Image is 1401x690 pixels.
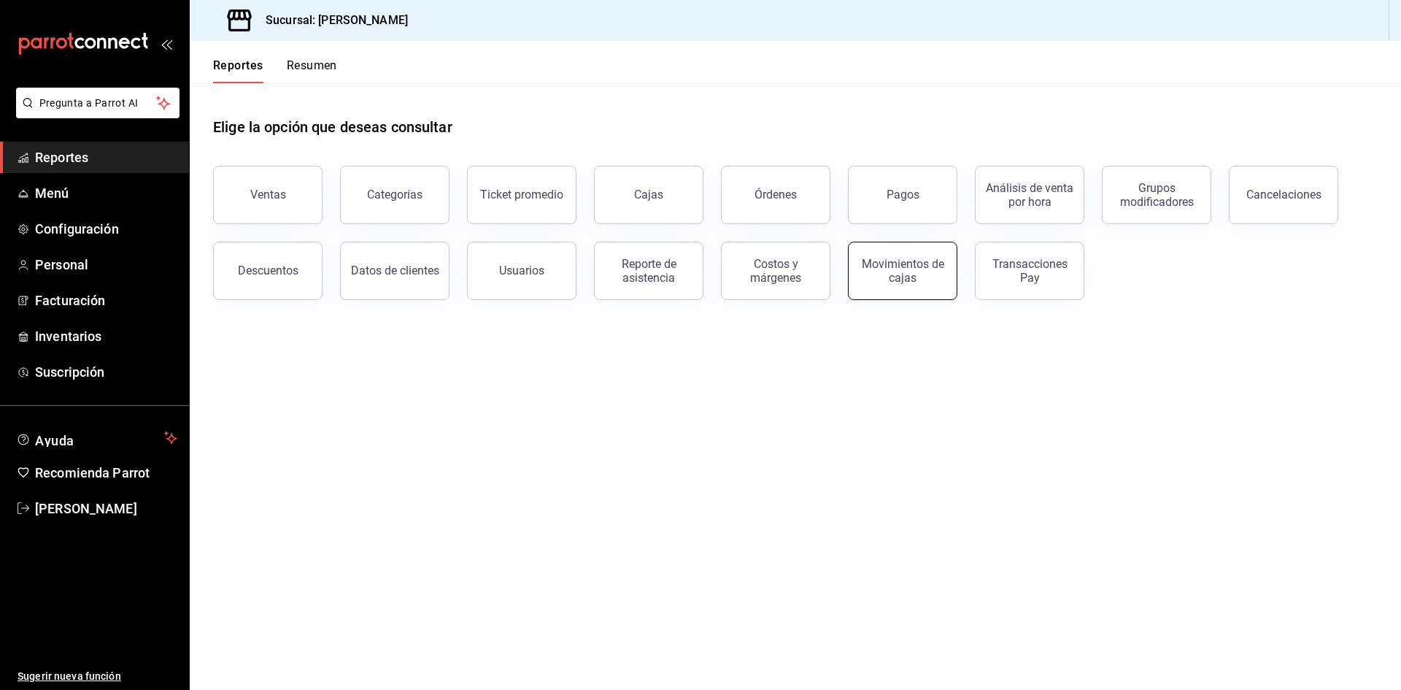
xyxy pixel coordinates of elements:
button: Categorías [340,166,449,224]
div: navigation tabs [213,58,337,83]
div: Pagos [887,188,919,202]
a: Pregunta a Parrot AI [10,106,180,121]
div: Costos y márgenes [730,257,821,285]
div: Movimientos de cajas [857,257,948,285]
div: Ticket promedio [480,188,563,202]
div: Reporte de asistencia [603,257,694,285]
span: Pregunta a Parrot AI [39,96,157,111]
button: Datos de clientes [340,242,449,300]
h1: Elige la opción que deseas consultar [213,116,452,138]
div: Categorías [367,188,422,202]
button: Ventas [213,166,323,224]
button: Movimientos de cajas [848,242,957,300]
span: Ayuda [35,429,158,447]
button: Cancelaciones [1229,166,1338,224]
div: Datos de clientes [351,264,439,277]
span: [PERSON_NAME] [35,499,177,518]
div: Ventas [250,188,286,202]
button: Costos y márgenes [721,242,830,300]
div: Descuentos [238,264,298,277]
div: Transacciones Pay [984,257,1075,285]
div: Usuarios [499,264,544,277]
button: Cajas [594,166,703,224]
button: Descuentos [213,242,323,300]
div: Cajas [634,188,663,202]
button: open_drawer_menu [161,38,172,50]
span: Personal [35,255,177,275]
span: Sugerir nueva función [18,669,177,684]
span: Suscripción [35,362,177,382]
div: Órdenes [754,188,797,202]
div: Grupos modificadores [1111,181,1202,209]
button: Reporte de asistencia [594,242,703,300]
span: Recomienda Parrot [35,463,177,483]
button: Pagos [848,166,957,224]
button: Órdenes [721,166,830,224]
button: Grupos modificadores [1102,166,1211,224]
h3: Sucursal: [PERSON_NAME] [254,12,408,29]
div: Cancelaciones [1246,188,1321,202]
button: Reportes [213,58,263,83]
span: Configuración [35,219,177,239]
div: Análisis de venta por hora [984,181,1075,209]
button: Análisis de venta por hora [975,166,1084,224]
button: Usuarios [467,242,576,300]
button: Ticket promedio [467,166,576,224]
span: Inventarios [35,326,177,346]
button: Pregunta a Parrot AI [16,88,180,118]
span: Facturación [35,291,177,310]
button: Resumen [287,58,337,83]
button: Transacciones Pay [975,242,1084,300]
span: Reportes [35,147,177,167]
span: Menú [35,183,177,203]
